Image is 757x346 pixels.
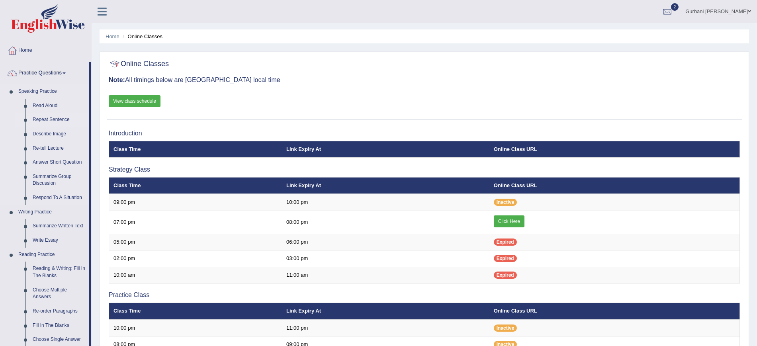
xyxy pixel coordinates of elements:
[282,250,489,267] td: 03:00 pm
[29,304,89,319] a: Re-order Paragraphs
[15,248,89,262] a: Reading Practice
[15,84,89,99] a: Speaking Practice
[109,166,740,173] h3: Strategy Class
[282,211,489,234] td: 08:00 pm
[0,62,89,82] a: Practice Questions
[109,130,740,137] h3: Introduction
[29,170,89,191] a: Summarize Group Discussion
[282,303,489,320] th: Link Expiry At
[29,319,89,333] a: Fill In The Blanks
[29,219,89,233] a: Summarize Written Text
[494,238,517,246] span: Expired
[29,191,89,205] a: Respond To A Situation
[29,283,89,304] a: Choose Multiple Answers
[109,211,282,234] td: 07:00 pm
[494,215,524,227] a: Click Here
[282,177,489,194] th: Link Expiry At
[29,113,89,127] a: Repeat Sentence
[282,194,489,211] td: 10:00 pm
[109,58,169,70] h2: Online Classes
[494,255,517,262] span: Expired
[0,39,91,59] a: Home
[109,177,282,194] th: Class Time
[494,324,517,332] span: Inactive
[282,267,489,283] td: 11:00 am
[29,233,89,248] a: Write Essay
[489,303,740,320] th: Online Class URL
[29,141,89,156] a: Re-tell Lecture
[109,303,282,320] th: Class Time
[29,127,89,141] a: Describe Image
[109,76,125,83] b: Note:
[282,320,489,336] td: 11:00 pm
[106,33,119,39] a: Home
[109,250,282,267] td: 02:00 pm
[109,320,282,336] td: 10:00 pm
[29,155,89,170] a: Answer Short Question
[109,141,282,158] th: Class Time
[109,234,282,250] td: 05:00 pm
[109,76,740,84] h3: All timings below are [GEOGRAPHIC_DATA] local time
[29,262,89,283] a: Reading & Writing: Fill In The Blanks
[109,95,160,107] a: View class schedule
[29,99,89,113] a: Read Aloud
[494,272,517,279] span: Expired
[489,177,740,194] th: Online Class URL
[15,205,89,219] a: Writing Practice
[282,234,489,250] td: 06:00 pm
[109,194,282,211] td: 09:00 pm
[671,3,679,11] span: 2
[109,291,740,299] h3: Practice Class
[489,141,740,158] th: Online Class URL
[494,199,517,206] span: Inactive
[282,141,489,158] th: Link Expiry At
[109,267,282,283] td: 10:00 am
[121,33,162,40] li: Online Classes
